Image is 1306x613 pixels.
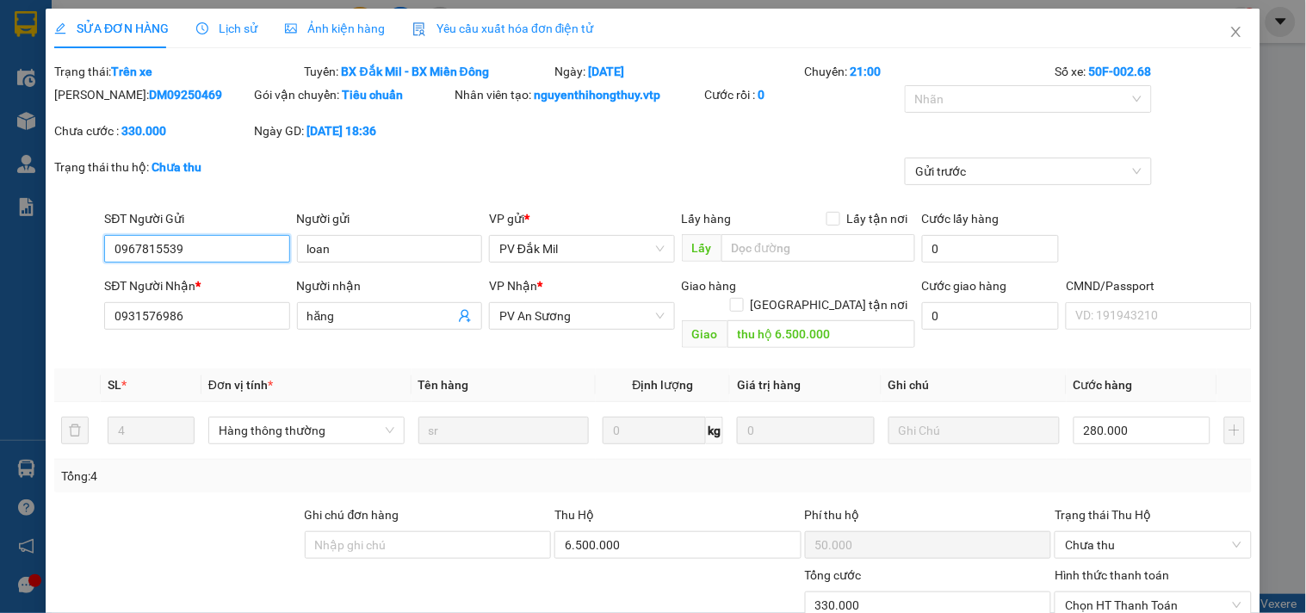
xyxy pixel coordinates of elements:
[61,417,89,444] button: delete
[805,505,1052,531] div: Phí thu hộ
[633,378,694,392] span: Định lượng
[922,235,1060,263] input: Cước lấy hàng
[412,22,426,36] img: icon
[1229,25,1243,39] span: close
[805,568,862,582] span: Tổng cước
[54,85,251,104] div: [PERSON_NAME]:
[705,85,901,104] div: Cước rồi :
[737,417,875,444] input: 0
[285,22,385,35] span: Ảnh kiện hàng
[1212,9,1260,57] button: Close
[255,121,451,140] div: Ngày GD:
[758,88,765,102] b: 0
[297,276,482,295] div: Người nhận
[682,234,721,262] span: Lấy
[553,62,803,81] div: Ngày:
[803,62,1054,81] div: Chuyến:
[922,302,1060,330] input: Cước giao hàng
[255,85,451,104] div: Gói vận chuyển:
[1065,532,1241,558] span: Chưa thu
[54,121,251,140] div: Chưa cước :
[342,65,489,78] b: BX Đắk Mil - BX Miền Đông
[588,65,624,78] b: [DATE]
[412,22,594,35] span: Yêu cầu xuất hóa đơn điện tử
[721,234,915,262] input: Dọc đường
[489,279,537,293] span: VP Nhận
[307,124,377,138] b: [DATE] 18:36
[121,124,166,138] b: 330.000
[196,22,257,35] span: Lịch sử
[744,295,915,314] span: [GEOGRAPHIC_DATA] tận nơi
[534,88,660,102] b: nguyenthihongthuy.vtp
[285,22,297,34] span: picture
[1055,568,1169,582] label: Hình thức thanh toán
[915,158,1142,184] span: Gửi trước
[1066,276,1251,295] div: CMND/Passport
[111,65,152,78] b: Trên xe
[54,158,301,176] div: Trạng thái thu hộ:
[499,303,664,329] span: PV An Sương
[888,417,1060,444] input: Ghi Chú
[219,418,394,443] span: Hàng thông thường
[104,209,289,228] div: SĐT Người Gửi
[208,378,273,392] span: Đơn vị tính
[53,62,303,81] div: Trạng thái:
[455,85,702,104] div: Nhân viên tạo:
[682,320,727,348] span: Giao
[458,309,472,323] span: user-add
[1088,65,1151,78] b: 50F-002.68
[418,417,590,444] input: VD: Bàn, Ghế
[54,22,66,34] span: edit
[922,212,1000,226] label: Cước lấy hàng
[706,417,723,444] span: kg
[61,467,505,486] div: Tổng: 4
[152,160,201,174] b: Chưa thu
[104,276,289,295] div: SĐT Người Nhận
[1074,378,1133,392] span: Cước hàng
[343,88,404,102] b: Tiêu chuẩn
[1053,62,1253,81] div: Số xe:
[737,378,801,392] span: Giá trị hàng
[108,378,121,392] span: SL
[882,368,1067,402] th: Ghi chú
[1224,417,1245,444] button: plus
[489,209,674,228] div: VP gửi
[305,508,399,522] label: Ghi chú đơn hàng
[418,378,469,392] span: Tên hàng
[1055,505,1251,524] div: Trạng thái Thu Hộ
[196,22,208,34] span: clock-circle
[554,508,594,522] span: Thu Hộ
[727,320,915,348] input: Dọc đường
[54,22,169,35] span: SỬA ĐƠN HÀNG
[149,88,222,102] b: DM09250469
[851,65,882,78] b: 21:00
[682,279,737,293] span: Giao hàng
[303,62,554,81] div: Tuyến:
[840,209,915,228] span: Lấy tận nơi
[297,209,482,228] div: Người gửi
[305,531,552,559] input: Ghi chú đơn hàng
[682,212,732,226] span: Lấy hàng
[499,236,664,262] span: PV Đắk Mil
[922,279,1007,293] label: Cước giao hàng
